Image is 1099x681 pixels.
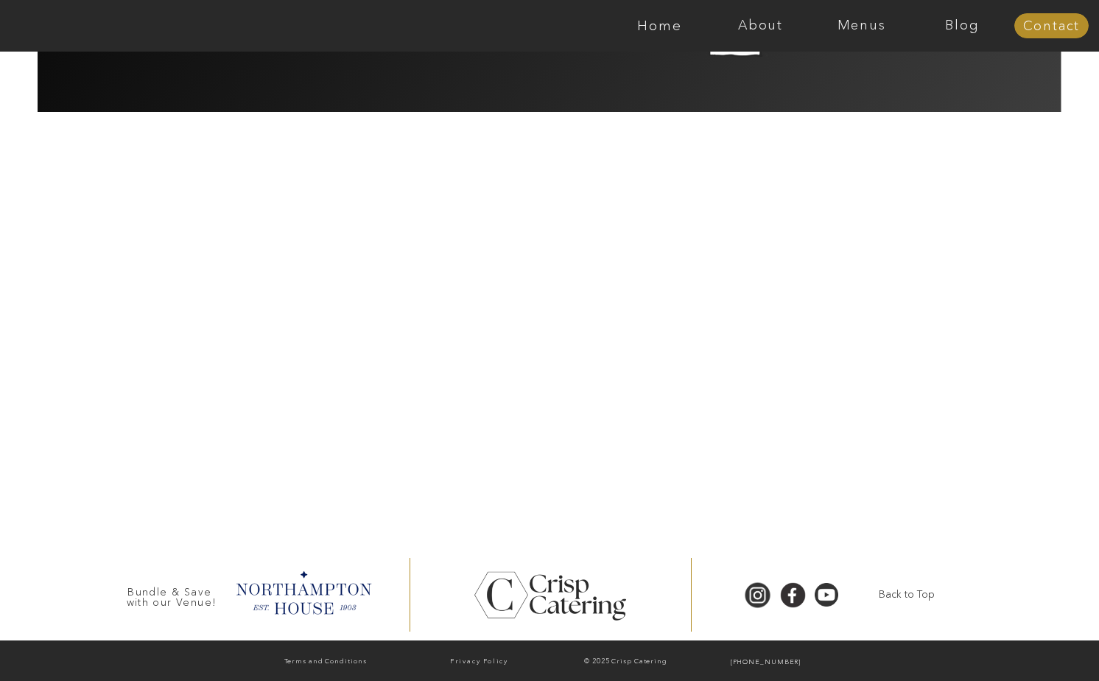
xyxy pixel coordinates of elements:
[1014,19,1089,34] a: Contact
[698,655,833,670] a: [PHONE_NUMBER]
[121,587,222,601] h3: Bundle & Save with our Venue!
[250,654,400,670] a: Terms and Conditions
[860,587,953,602] a: Back to Top
[811,18,912,33] a: Menus
[404,654,554,669] a: Privacy Policy
[609,18,710,33] a: Home
[710,18,811,33] a: About
[912,18,1013,33] a: Blog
